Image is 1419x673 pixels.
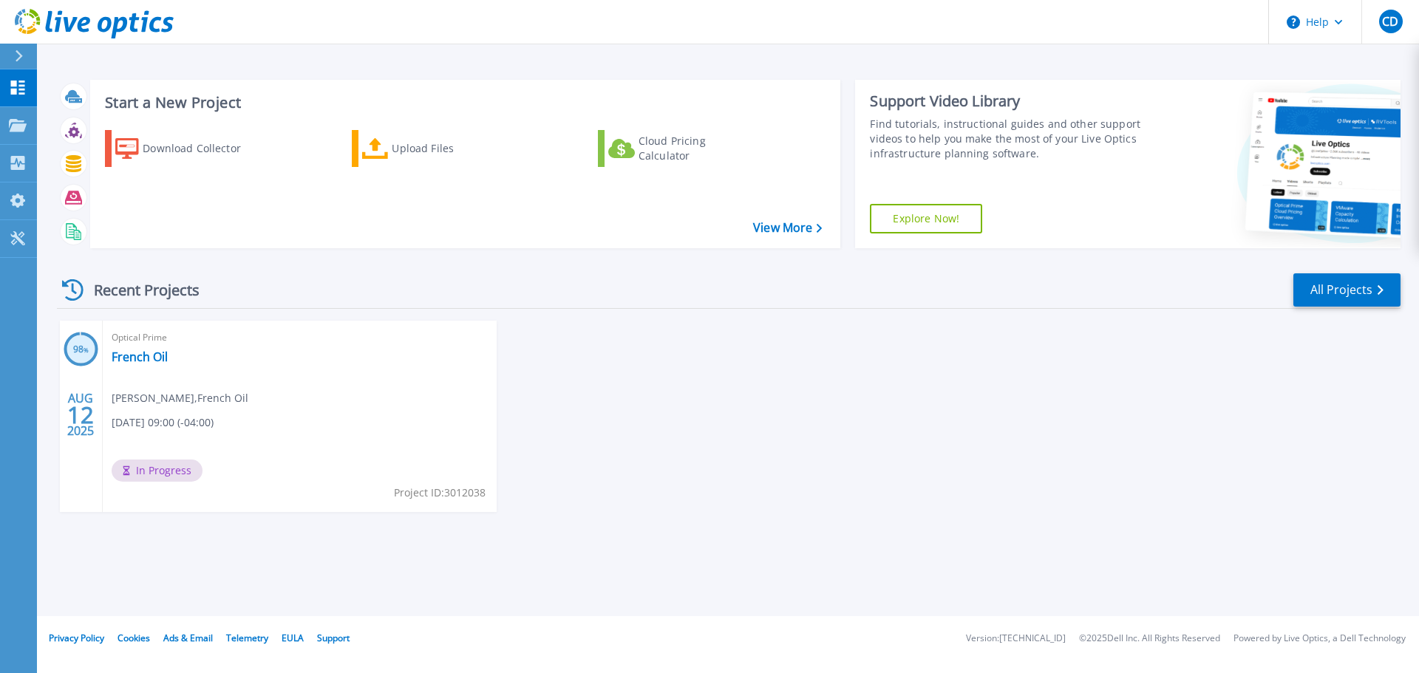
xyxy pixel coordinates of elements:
h3: 98 [64,341,98,358]
li: Powered by Live Optics, a Dell Technology [1233,634,1406,643]
a: Upload Files [352,130,517,167]
span: In Progress [112,460,203,482]
span: Optical Prime [112,329,488,346]
a: French Oil [112,349,168,364]
span: % [84,346,89,354]
a: Cookies [118,632,150,644]
a: All Projects [1293,273,1401,307]
a: Privacy Policy [49,632,104,644]
span: 12 [67,409,94,421]
span: [PERSON_NAME] , French Oil [112,390,248,406]
span: CD [1382,16,1398,27]
a: EULA [282,632,304,644]
a: Ads & Email [163,632,213,644]
span: Project ID: 3012038 [394,485,486,501]
li: © 2025 Dell Inc. All Rights Reserved [1079,634,1220,643]
a: Telemetry [226,632,268,644]
div: Cloud Pricing Calculator [639,134,757,163]
div: AUG 2025 [67,388,95,442]
a: Support [317,632,350,644]
div: Recent Projects [57,272,220,308]
li: Version: [TECHNICAL_ID] [966,634,1066,643]
a: Explore Now! [870,204,982,233]
a: View More [753,221,822,235]
h3: Start a New Project [105,95,822,111]
a: Cloud Pricing Calculator [598,130,763,167]
div: Download Collector [143,134,261,163]
div: Support Video Library [870,92,1148,111]
div: Upload Files [392,134,510,163]
div: Find tutorials, instructional guides and other support videos to help you make the most of your L... [870,117,1148,161]
span: [DATE] 09:00 (-04:00) [112,414,214,431]
a: Download Collector [105,130,270,167]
